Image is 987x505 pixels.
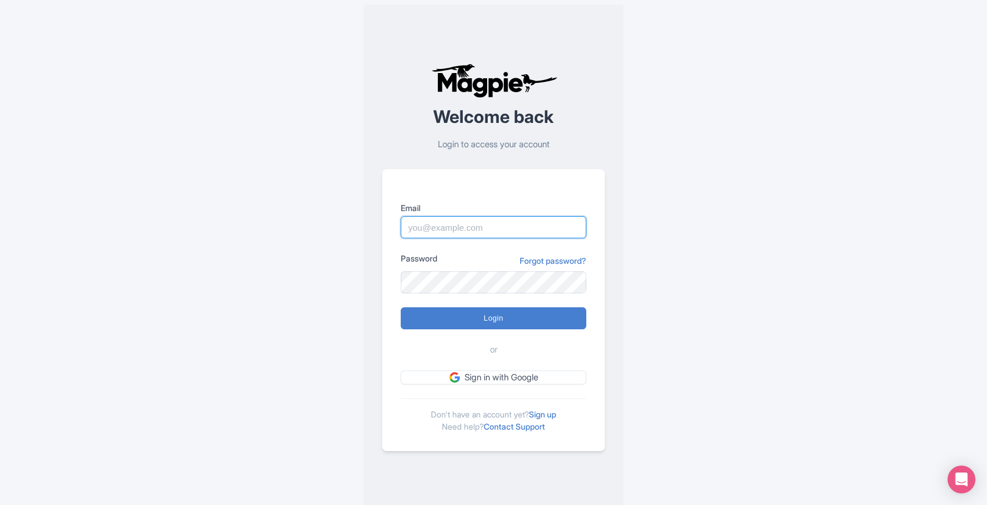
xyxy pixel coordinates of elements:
label: Email [401,202,586,214]
img: google.svg [449,372,460,383]
img: logo-ab69f6fb50320c5b225c76a69d11143b.png [429,63,559,98]
input: Login [401,307,586,329]
a: Sign in with Google [401,370,586,385]
div: Don't have an account yet? Need help? [401,398,586,433]
input: you@example.com [401,216,586,238]
a: Forgot password? [520,255,586,267]
a: Sign up [529,409,556,419]
label: Password [401,252,437,264]
a: Contact Support [484,422,545,431]
h2: Welcome back [382,107,605,126]
div: Open Intercom Messenger [948,466,975,493]
span: or [490,343,498,357]
p: Login to access your account [382,138,605,151]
